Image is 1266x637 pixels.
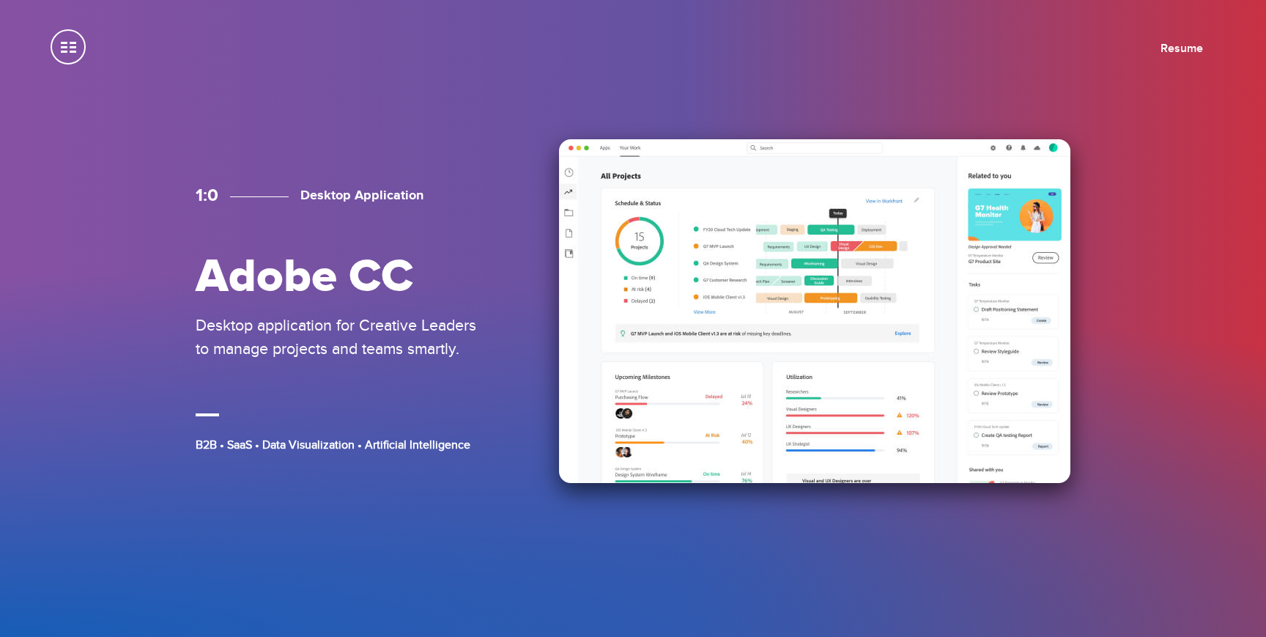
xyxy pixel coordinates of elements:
img: Adobe CC [559,139,1070,483]
span: B2B • SaaS • Data Visualization • Artificial Intelligence [196,438,470,452]
h2: Adobe CC [196,253,489,302]
a: Resume [1160,41,1203,56]
a: 1:0 Desktop Application Adobe CC Desktop application for Creative Leaders to manage projects and ... [193,145,1073,493]
span: 1:0 [196,185,218,206]
h3: Desktop Application [230,188,423,204]
p: Desktop application for Creative Leaders to manage projects and teams smartly. [196,314,489,361]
